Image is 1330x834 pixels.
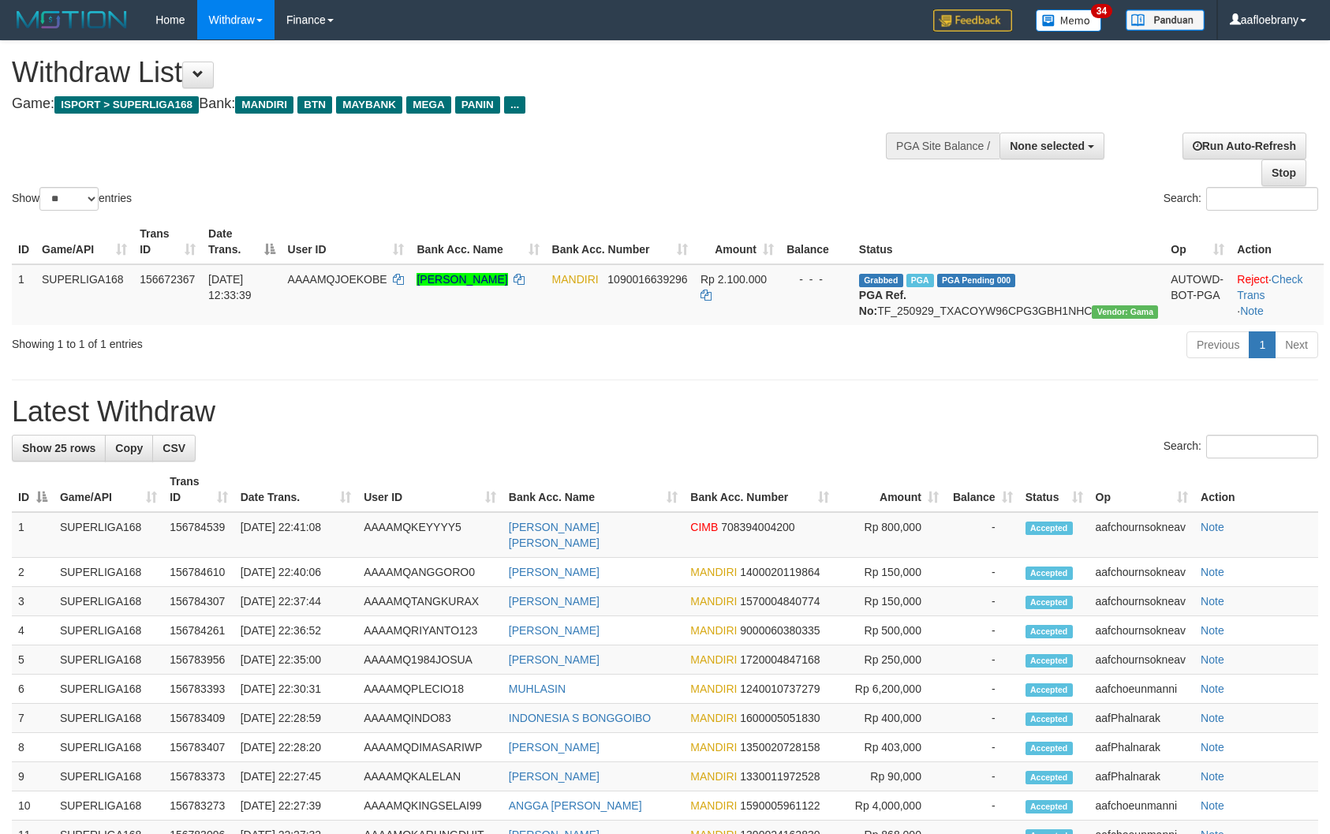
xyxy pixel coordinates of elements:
[282,219,411,264] th: User ID: activate to sort column ascending
[357,733,502,762] td: AAAAMQDIMASARIWP
[1206,187,1318,211] input: Search:
[1201,566,1224,578] a: Note
[945,791,1019,821] td: -
[54,96,199,114] span: ISPORT > SUPERLIGA168
[12,791,54,821] td: 10
[35,264,133,325] td: SUPERLIGA168
[1089,733,1195,762] td: aafPhalnarak
[1026,625,1073,638] span: Accepted
[12,616,54,645] td: 4
[54,791,163,821] td: SUPERLIGA168
[933,9,1012,32] img: Feedback.jpg
[1092,305,1158,319] span: Vendor URL: https://trx31.1velocity.biz
[509,653,600,666] a: [PERSON_NAME]
[410,219,545,264] th: Bank Acc. Name: activate to sort column ascending
[690,595,737,608] span: MANDIRI
[12,8,132,32] img: MOTION_logo.png
[1026,522,1073,535] span: Accepted
[607,273,687,286] span: Copy 1090016639296 to clipboard
[945,512,1019,558] td: -
[1249,331,1276,358] a: 1
[700,273,767,286] span: Rp 2.100.000
[835,558,945,587] td: Rp 150,000
[1164,264,1231,325] td: AUTOWD-BOT-PGA
[357,512,502,558] td: AAAAMQKEYYYY5
[234,645,358,675] td: [DATE] 22:35:00
[1089,791,1195,821] td: aafchoeunmanni
[945,675,1019,704] td: -
[163,558,234,587] td: 156784610
[1089,616,1195,645] td: aafchournsokneav
[1036,9,1102,32] img: Button%20Memo.svg
[1201,741,1224,754] a: Note
[12,219,35,264] th: ID
[740,712,820,724] span: Copy 1600005051830 to clipboard
[1089,512,1195,558] td: aafchournsokneav
[1237,273,1268,286] a: Reject
[1231,264,1324,325] td: · ·
[1237,273,1302,301] a: Check Trans
[690,741,737,754] span: MANDIRI
[546,219,694,264] th: Bank Acc. Number: activate to sort column ascending
[694,219,780,264] th: Amount: activate to sort column ascending
[1019,467,1089,512] th: Status: activate to sort column ascending
[690,624,737,637] span: MANDIRI
[357,558,502,587] td: AAAAMQANGGORO0
[1164,219,1231,264] th: Op: activate to sort column ascending
[1182,133,1306,159] a: Run Auto-Refresh
[54,587,163,616] td: SUPERLIGA168
[357,645,502,675] td: AAAAMQ1984JOSUA
[12,264,35,325] td: 1
[22,442,95,454] span: Show 25 rows
[740,741,820,754] span: Copy 1350020728158 to clipboard
[509,595,600,608] a: [PERSON_NAME]
[835,704,945,733] td: Rp 400,000
[1194,467,1318,512] th: Action
[1089,467,1195,512] th: Op: activate to sort column ascending
[406,96,451,114] span: MEGA
[835,791,945,821] td: Rp 4,000,000
[163,442,185,454] span: CSV
[740,683,820,695] span: Copy 1240010737279 to clipboard
[357,704,502,733] td: AAAAMQINDO83
[163,791,234,821] td: 156783273
[455,96,500,114] span: PANIN
[1010,140,1085,152] span: None selected
[235,96,293,114] span: MANDIRI
[12,467,54,512] th: ID: activate to sort column descending
[684,467,835,512] th: Bank Acc. Number: activate to sort column ascending
[357,762,502,791] td: AAAAMQKALELAN
[357,675,502,704] td: AAAAMQPLECIO18
[54,733,163,762] td: SUPERLIGA168
[945,645,1019,675] td: -
[163,675,234,704] td: 156783393
[12,396,1318,428] h1: Latest Withdraw
[853,219,1164,264] th: Status
[1201,683,1224,695] a: Note
[740,595,820,608] span: Copy 1570004840774 to clipboard
[357,467,502,512] th: User ID: activate to sort column ascending
[509,566,600,578] a: [PERSON_NAME]
[1089,587,1195,616] td: aafchournsokneav
[945,616,1019,645] td: -
[234,467,358,512] th: Date Trans.: activate to sort column ascending
[886,133,999,159] div: PGA Site Balance /
[945,704,1019,733] td: -
[357,616,502,645] td: AAAAMQRIYANTO123
[835,616,945,645] td: Rp 500,000
[690,770,737,783] span: MANDIRI
[234,587,358,616] td: [DATE] 22:37:44
[163,645,234,675] td: 156783956
[1164,187,1318,211] label: Search:
[859,274,903,287] span: Grabbed
[1231,219,1324,264] th: Action
[740,770,820,783] span: Copy 1330011972528 to clipboard
[234,558,358,587] td: [DATE] 22:40:06
[12,675,54,704] td: 6
[740,624,820,637] span: Copy 9000060380335 to clipboard
[234,733,358,762] td: [DATE] 22:28:20
[1275,331,1318,358] a: Next
[509,683,566,695] a: MUHLASIN
[12,512,54,558] td: 1
[234,675,358,704] td: [DATE] 22:30:31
